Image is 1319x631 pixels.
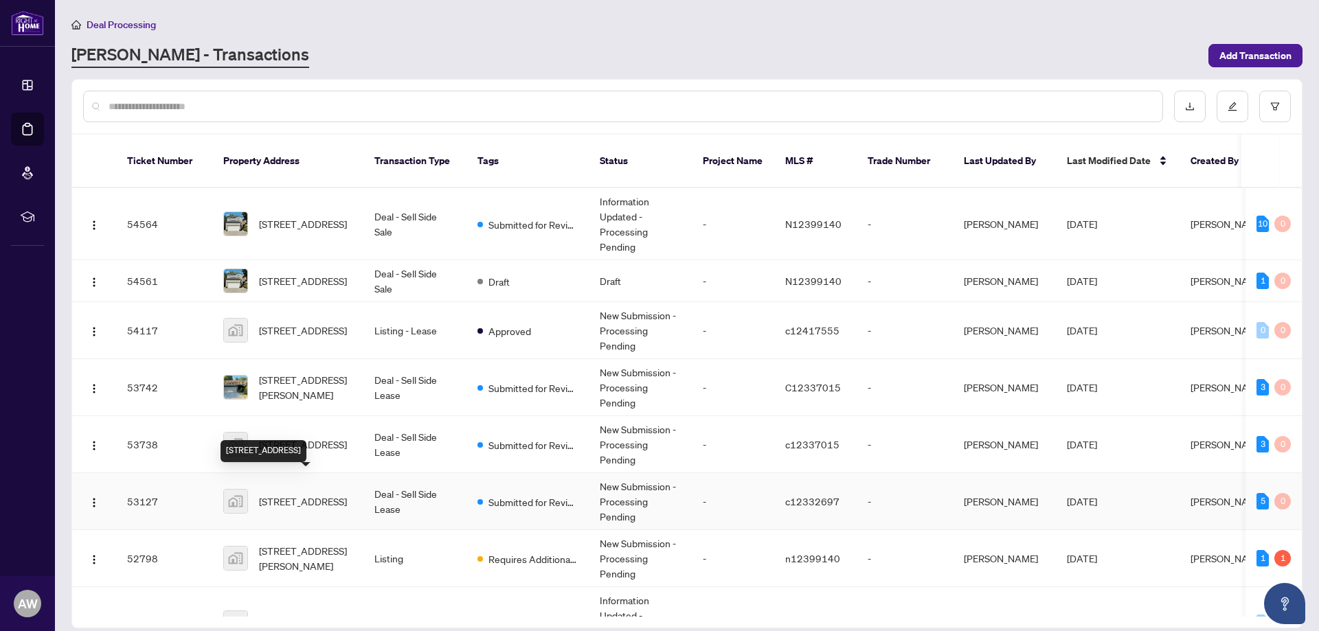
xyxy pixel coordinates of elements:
span: AW [18,594,38,613]
img: Logo [89,554,100,565]
img: Logo [89,326,100,337]
img: Logo [89,220,100,231]
span: c12337015 [785,438,839,450]
div: 1 [1274,550,1291,566]
td: - [857,473,953,530]
button: Logo [83,270,105,292]
button: edit [1217,91,1248,122]
td: - [692,530,774,587]
span: c12332697 [785,495,839,507]
td: - [692,416,774,473]
img: thumbnail-img [224,269,247,292]
td: Listing [363,530,466,587]
th: MLS # [774,135,857,188]
td: [PERSON_NAME] [953,188,1056,260]
span: N12399140 [785,275,842,287]
img: thumbnail-img [224,212,247,236]
img: Logo [89,497,100,508]
td: - [692,359,774,416]
span: Requires Additional Docs [488,616,578,631]
td: - [857,302,953,359]
td: 53742 [116,359,212,416]
span: [STREET_ADDRESS][PERSON_NAME] [259,372,352,402]
span: [DATE] [1067,495,1097,507]
span: [STREET_ADDRESS] [259,273,347,288]
th: Last Modified Date [1056,135,1180,188]
td: - [692,473,774,530]
img: logo [11,10,44,36]
button: Logo [83,433,105,455]
span: [STREET_ADDRESS] [259,216,347,231]
td: Deal - Sell Side Sale [363,188,466,260]
button: Open asap [1264,583,1305,624]
td: New Submission - Processing Pending [589,416,692,473]
span: [STREET_ADDRESS] [259,494,347,509]
td: New Submission - Processing Pending [589,473,692,530]
td: New Submission - Processing Pending [589,302,692,359]
td: - [857,260,953,302]
span: [PERSON_NAME] [1191,218,1265,230]
span: [DATE] [1067,381,1097,393]
td: [PERSON_NAME] [953,359,1056,416]
span: edit [1228,102,1237,111]
button: Add Transaction [1208,44,1303,67]
span: [STREET_ADDRESS] [259,615,347,630]
th: Ticket Number [116,135,212,188]
span: Draft [488,274,510,289]
button: filter [1259,91,1291,122]
div: 3 [1256,379,1269,395]
td: [PERSON_NAME] [953,473,1056,530]
td: [PERSON_NAME] [953,260,1056,302]
span: [PERSON_NAME] [1191,324,1265,336]
td: [PERSON_NAME] [953,302,1056,359]
th: Tags [466,135,589,188]
img: thumbnail-img [224,319,247,342]
div: 1 [1256,273,1269,289]
th: Property Address [212,135,363,188]
div: 0 [1274,322,1291,339]
span: Last Modified Date [1067,153,1151,168]
div: 0 [1274,379,1291,395]
button: download [1174,91,1206,122]
div: 0 [1274,216,1291,232]
button: Logo [83,213,105,235]
td: [PERSON_NAME] [953,530,1056,587]
div: 0 [1274,493,1291,509]
div: 10 [1256,216,1269,232]
img: thumbnail-img [224,547,247,570]
div: 0 [1274,436,1291,452]
span: [PERSON_NAME] [1191,552,1265,564]
td: Deal - Sell Side Lease [363,416,466,473]
span: C12337015 [785,381,841,393]
button: Logo [83,490,105,512]
button: Logo [83,319,105,341]
th: Trade Number [857,135,953,188]
span: Add Transaction [1219,45,1292,67]
span: Requires Additional Docs [488,551,578,566]
td: Information Updated - Processing Pending [589,188,692,260]
td: Deal - Sell Side Sale [363,260,466,302]
th: Transaction Type [363,135,466,188]
span: Submitted for Review [488,437,578,452]
div: 1 [1256,550,1269,566]
td: - [692,188,774,260]
td: New Submission - Processing Pending [589,530,692,587]
th: Last Updated By [953,135,1056,188]
span: filter [1270,102,1280,111]
td: 54117 [116,302,212,359]
img: thumbnail-img [224,490,247,513]
div: [STREET_ADDRESS] [221,440,306,462]
td: 54561 [116,260,212,302]
button: Logo [83,547,105,569]
span: N12399140 [785,218,842,230]
span: [STREET_ADDRESS] [259,323,347,338]
td: Deal - Sell Side Lease [363,359,466,416]
td: - [857,359,953,416]
th: Project Name [692,135,774,188]
td: 53127 [116,473,212,530]
img: thumbnail-img [224,433,247,456]
span: n12399140 [785,552,840,564]
span: Submitted for Review [488,217,578,232]
span: [PERSON_NAME] [1191,495,1265,507]
span: [PERSON_NAME] [1191,438,1265,450]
